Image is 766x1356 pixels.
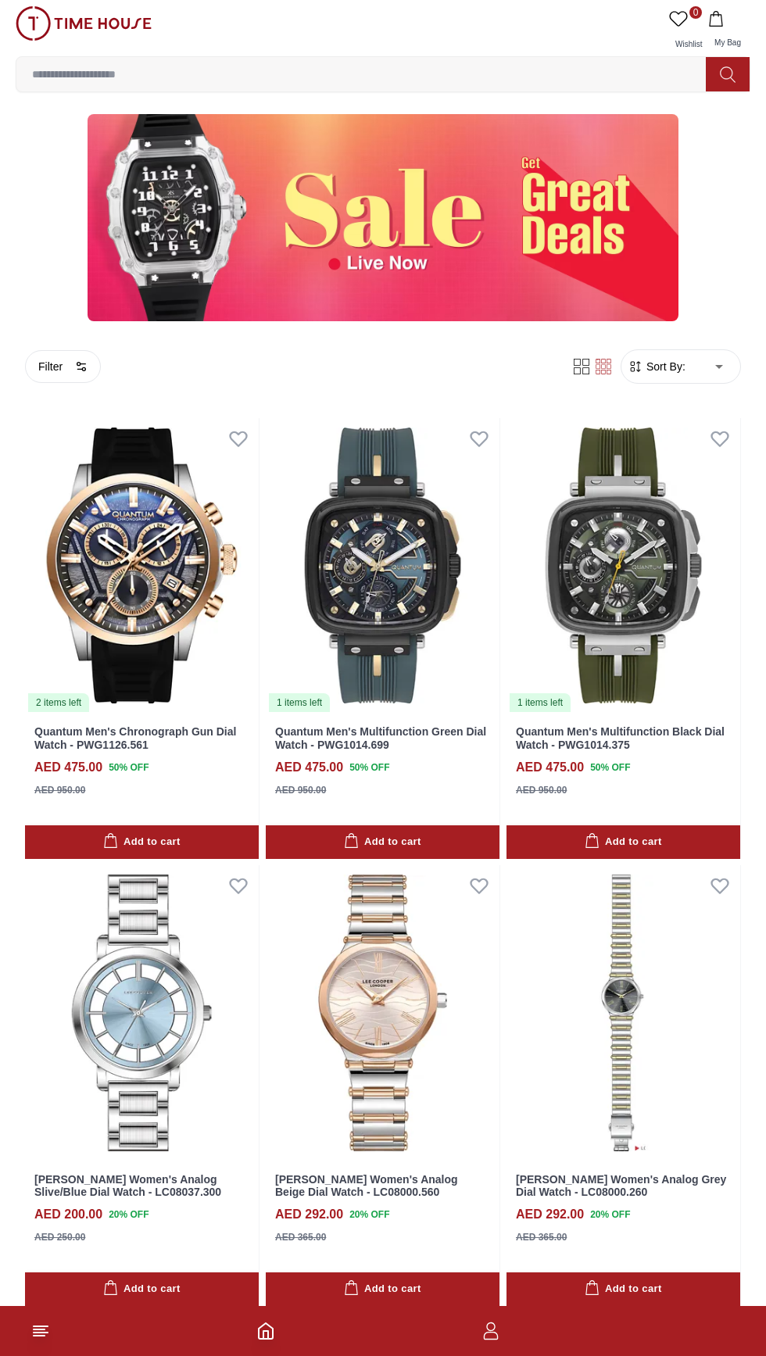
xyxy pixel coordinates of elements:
[34,1205,102,1224] h4: AED 200.00
[275,1173,458,1199] a: [PERSON_NAME] Women's Analog Beige Dial Watch - LC08000.560
[506,1272,740,1306] button: Add to cart
[34,1230,85,1244] div: AED 250.00
[25,418,259,714] img: Quantum Men's Chronograph Gun Dial Watch - PWG1126.561
[516,1205,584,1224] h4: AED 292.00
[708,38,747,47] span: My Bag
[109,1208,149,1222] span: 20 % OFF
[256,1322,275,1340] a: Home
[25,1272,259,1306] button: Add to cart
[103,1280,180,1298] div: Add to cart
[666,6,705,56] a: 0Wishlist
[25,350,101,383] button: Filter
[103,833,180,851] div: Add to cart
[689,6,702,19] span: 0
[585,833,661,851] div: Add to cart
[88,114,678,321] img: ...
[275,725,486,751] a: Quantum Men's Multifunction Green Dial Watch - PWG1014.699
[590,1208,630,1222] span: 20 % OFF
[344,833,421,851] div: Add to cart
[590,760,630,775] span: 50 % OFF
[516,1230,567,1244] div: AED 365.00
[266,825,499,859] button: Add to cart
[669,40,708,48] span: Wishlist
[266,418,499,714] a: Quantum Men's Multifunction Green Dial Watch - PWG1014.6991 items left
[34,1173,221,1199] a: [PERSON_NAME] Women's Analog Slive/Blue Dial Watch - LC08037.300
[16,6,152,41] img: ...
[28,693,89,712] div: 2 items left
[705,6,750,56] button: My Bag
[34,783,85,797] div: AED 950.00
[349,1208,389,1222] span: 20 % OFF
[506,418,740,714] a: Quantum Men's Multifunction Black Dial Watch - PWG1014.3751 items left
[109,760,149,775] span: 50 % OFF
[516,758,584,777] h4: AED 475.00
[275,758,343,777] h4: AED 475.00
[269,693,330,712] div: 1 items left
[25,418,259,714] a: Quantum Men's Chronograph Gun Dial Watch - PWG1126.5612 items left
[275,1205,343,1224] h4: AED 292.00
[266,1272,499,1306] button: Add to cart
[516,783,567,797] div: AED 950.00
[25,865,259,1161] img: Lee Cooper Women's Analog Slive/Blue Dial Watch - LC08037.300
[516,1173,726,1199] a: [PERSON_NAME] Women's Analog Grey Dial Watch - LC08000.260
[34,758,102,777] h4: AED 475.00
[506,418,740,714] img: Quantum Men's Multifunction Black Dial Watch - PWG1014.375
[585,1280,661,1298] div: Add to cart
[506,865,740,1161] img: Lee Cooper Women's Analog Grey Dial Watch - LC08000.260
[643,359,685,374] span: Sort By:
[506,825,740,859] button: Add to cart
[266,418,499,714] img: Quantum Men's Multifunction Green Dial Watch - PWG1014.699
[34,725,236,751] a: Quantum Men's Chronograph Gun Dial Watch - PWG1126.561
[275,1230,326,1244] div: AED 365.00
[266,865,499,1161] img: Lee Cooper Women's Analog Beige Dial Watch - LC08000.560
[344,1280,421,1298] div: Add to cart
[510,693,571,712] div: 1 items left
[25,825,259,859] button: Add to cart
[628,359,685,374] button: Sort By:
[516,725,725,751] a: Quantum Men's Multifunction Black Dial Watch - PWG1014.375
[275,783,326,797] div: AED 950.00
[349,760,389,775] span: 50 % OFF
